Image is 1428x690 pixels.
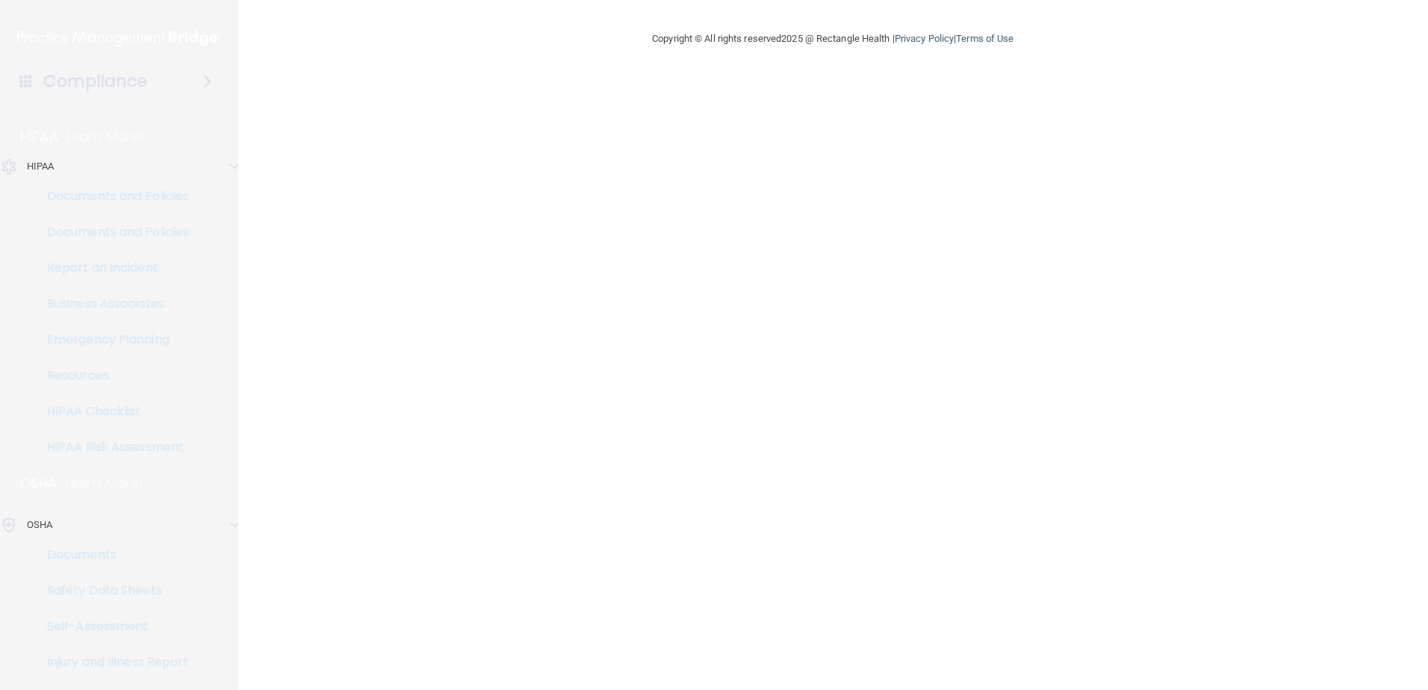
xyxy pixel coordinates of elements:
p: Documents and Policies [10,225,214,240]
a: Privacy Policy [895,33,954,44]
p: Report an Incident [10,261,214,276]
p: OSHA [20,474,58,492]
div: Copyright © All rights reserved 2025 @ Rectangle Health | | [560,15,1105,63]
p: HIPAA Risk Assessment [10,440,214,455]
p: Documents and Policies [10,189,214,204]
p: Emergency Planning [10,332,214,347]
p: Business Associates [10,296,214,311]
p: Learn More! [66,128,145,146]
img: PMB logo [17,23,220,53]
p: Safety Data Sheets [10,583,214,598]
p: HIPAA [20,128,58,146]
h4: Compliance [43,71,147,92]
a: Terms of Use [956,33,1013,44]
p: Self-Assessment [10,619,214,634]
p: Learn More! [65,474,144,492]
p: OSHA [27,516,52,534]
p: Resources [10,368,214,383]
p: HIPAA Checklist [10,404,214,419]
p: HIPAA [27,158,55,175]
p: Documents [10,547,214,562]
p: Injury and Illness Report [10,655,214,670]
